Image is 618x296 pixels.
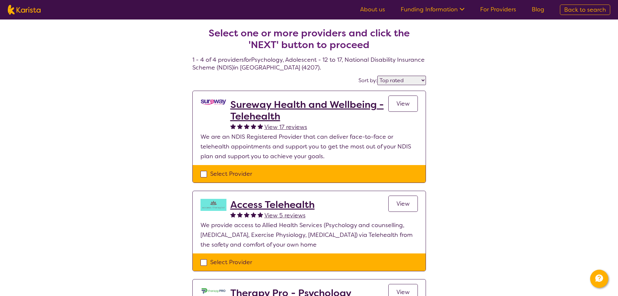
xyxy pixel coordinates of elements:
[237,212,243,217] img: fullstar
[251,212,256,217] img: fullstar
[230,123,236,129] img: fullstar
[192,12,426,71] h4: 1 - 4 of 4 providers for Psychology , Adolescent - 12 to 17 , National Disability Insurance Schem...
[200,132,418,161] p: We are an NDIS Registered Provider that can deliver face-to-face or telehealth appointments and s...
[401,6,465,13] a: Funding Information
[480,6,516,13] a: For Providers
[244,123,249,129] img: fullstar
[264,122,307,132] a: View 17 reviews
[200,199,226,211] img: hzy3j6chfzohyvwdpojv.png
[264,212,306,219] span: View 5 reviews
[532,6,544,13] a: Blog
[230,199,315,211] a: Access Telehealth
[230,99,388,122] a: Sureway Health and Wellbeing - Telehealth
[244,212,249,217] img: fullstar
[200,27,418,51] h2: Select one or more providers and click the 'NEXT' button to proceed
[258,212,263,217] img: fullstar
[237,123,243,129] img: fullstar
[200,220,418,250] p: We provide access to Allied Health Services (Psychology and counselling, [MEDICAL_DATA], Exercise...
[396,100,410,108] span: View
[8,5,41,15] img: Karista logo
[564,6,606,14] span: Back to search
[251,123,256,129] img: fullstar
[396,200,410,208] span: View
[396,288,410,296] span: View
[590,270,608,288] button: Channel Menu
[264,211,306,220] a: View 5 reviews
[200,99,226,106] img: vgwqq8bzw4bddvbx0uac.png
[264,123,307,131] span: View 17 reviews
[388,196,418,212] a: View
[230,212,236,217] img: fullstar
[258,123,263,129] img: fullstar
[200,287,226,294] img: dzo1joyl8vpkomu9m2qk.jpg
[358,77,377,84] label: Sort by:
[560,5,610,15] a: Back to search
[388,96,418,112] a: View
[360,6,385,13] a: About us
